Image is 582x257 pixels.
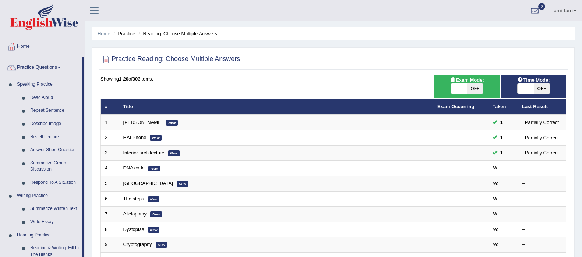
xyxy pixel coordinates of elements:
[27,202,82,215] a: Summarize Written Text
[27,91,82,104] a: Read Aloud
[522,180,562,187] div: –
[467,83,483,94] span: OFF
[123,196,144,201] a: The steps
[27,157,82,176] a: Summarize Group Discussion
[101,237,119,253] td: 9
[497,118,506,126] span: You can still take this question
[0,57,82,76] a: Practice Questions
[493,226,499,232] em: No
[493,242,499,247] em: No
[14,229,82,242] a: Reading Practice
[497,134,506,142] span: You can still take this question
[27,131,82,144] a: Re-tell Lecture
[522,149,562,157] div: Partially Correct
[522,165,562,172] div: –
[123,181,173,186] a: [GEOGRAPHIC_DATA]
[148,166,160,172] em: New
[27,176,82,189] a: Respond To A Situation
[119,99,433,115] th: Title
[123,211,147,217] a: Allelopathy
[101,99,119,115] th: #
[137,30,217,37] li: Reading: Choose Multiple Answers
[522,118,562,126] div: Partially Correct
[150,135,162,141] em: New
[100,54,240,65] h2: Practice Reading: Choose Multiple Answers
[534,83,550,94] span: OFF
[493,211,499,217] em: No
[493,165,499,171] em: No
[101,161,119,176] td: 4
[100,75,566,82] div: Showing of items.
[101,115,119,130] td: 1
[98,31,110,36] a: Home
[14,189,82,203] a: Writing Practice
[123,165,145,171] a: DNA code
[101,130,119,146] td: 2
[522,196,562,203] div: –
[522,211,562,218] div: –
[522,241,562,248] div: –
[0,36,84,55] a: Home
[14,78,82,91] a: Speaking Practice
[493,196,499,201] em: No
[522,134,562,142] div: Partially Correct
[148,196,160,202] em: New
[123,242,152,247] a: Cryptography
[101,222,119,237] td: 8
[493,181,499,186] em: No
[112,30,135,37] li: Practice
[101,176,119,192] td: 5
[177,181,188,187] em: New
[27,215,82,229] a: Write Essay
[538,3,546,10] span: 0
[515,76,553,84] span: Time Mode:
[119,76,128,82] b: 1-20
[123,135,147,140] a: HAI Phone
[488,99,518,115] th: Taken
[522,226,562,233] div: –
[101,191,119,207] td: 6
[518,99,566,115] th: Last Result
[123,150,165,156] a: Interior architecture
[123,226,144,232] a: Dystopias
[434,75,500,98] div: Show exams occurring in exams
[437,104,474,109] a: Exam Occurring
[133,76,141,82] b: 303
[150,211,162,217] em: New
[101,145,119,161] td: 3
[166,120,178,126] em: New
[27,117,82,131] a: Describe Image
[497,149,506,157] span: You can still take this question
[156,242,167,248] em: New
[447,76,487,84] span: Exam Mode:
[27,143,82,157] a: Answer Short Question
[148,227,160,233] em: New
[123,119,163,125] a: [PERSON_NAME]
[101,207,119,222] td: 7
[27,104,82,117] a: Repeat Sentence
[168,150,180,156] em: New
